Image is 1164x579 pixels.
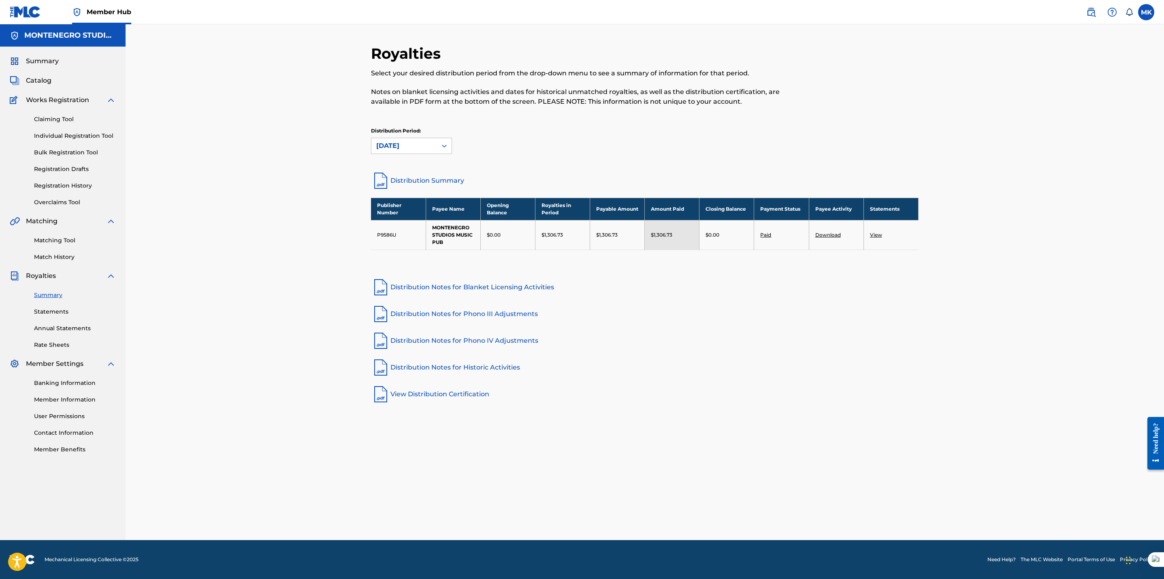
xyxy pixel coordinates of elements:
[371,331,390,350] img: pdf
[371,278,390,297] img: pdf
[371,220,426,250] td: P9586U
[426,198,480,220] th: Payee Name
[34,236,116,245] a: Matching Tool
[10,6,41,18] img: MLC Logo
[815,232,841,238] a: Download
[1083,4,1099,20] a: Public Search
[34,324,116,333] a: Annual Statements
[535,198,590,220] th: Royalties in Period
[10,31,19,41] img: Accounts
[487,231,501,239] p: $0.00
[34,165,116,173] a: Registration Drafts
[106,271,116,281] img: expand
[754,198,809,220] th: Payment Status
[371,171,919,190] a: Distribution Summary
[10,76,19,85] img: Catalog
[541,231,563,239] p: $1,306.73
[1126,548,1131,573] div: Drag
[10,95,20,105] img: Works Registration
[590,198,645,220] th: Payable Amount
[870,232,882,238] a: View
[34,148,116,157] a: Bulk Registration Tool
[34,341,116,349] a: Rate Sheets
[651,231,672,239] p: $1,306.73
[809,198,863,220] th: Payee Activity
[34,445,116,454] a: Member Benefits
[34,308,116,316] a: Statements
[371,87,793,107] p: Notes on blanket licensing activities and dates for historical unmatched royalties, as well as th...
[371,198,426,220] th: Publisher Number
[34,412,116,421] a: User Permissions
[34,429,116,437] a: Contact Information
[10,56,19,66] img: Summary
[34,198,116,207] a: Overclaims Tool
[371,127,452,135] p: Distribution Period:
[1138,4,1154,20] div: User Menu
[699,198,754,220] th: Closing Balance
[371,358,919,377] a: Distribution Notes for Historic Activities
[1141,411,1164,476] iframe: Resource Center
[371,358,390,377] img: pdf
[106,95,116,105] img: expand
[24,31,116,40] h5: MONTENEGRO STUDIOS
[10,76,51,85] a: CatalogCatalog
[26,76,51,85] span: Catalog
[1125,8,1133,16] div: Notifications
[26,216,58,226] span: Matching
[26,95,89,105] span: Works Registration
[10,359,19,369] img: Member Settings
[106,216,116,226] img: expand
[34,291,116,299] a: Summary
[10,271,19,281] img: Royalties
[863,198,918,220] th: Statements
[371,385,390,404] img: pdf
[45,556,139,563] span: Mechanical Licensing Collective © 2025
[34,132,116,140] a: Individual Registration Tool
[26,359,83,369] span: Member Settings
[87,7,131,17] span: Member Hub
[26,271,56,281] span: Royalties
[371,304,390,324] img: pdf
[34,182,116,190] a: Registration History
[72,7,82,17] img: Top Rightsholder
[34,115,116,124] a: Claiming Tool
[426,220,480,250] td: MONTENEGRO STUDIOS MUSIC PUB
[1104,4,1120,20] div: Help
[10,56,59,66] a: SummarySummary
[371,45,445,63] h2: Royalties
[34,395,116,404] a: Member Information
[371,278,919,297] a: Distribution Notes for Blanket Licensing Activities
[376,141,432,151] div: [DATE]
[371,385,919,404] a: View Distribution Certification
[645,198,699,220] th: Amount Paid
[34,379,116,387] a: Banking Information
[106,359,116,369] img: expand
[760,232,771,238] a: Paid
[10,555,35,564] img: logo
[1086,7,1096,17] img: search
[371,171,390,190] img: distribution-summary-pdf
[371,68,793,78] p: Select your desired distribution period from the drop-down menu to see a summary of information f...
[10,216,20,226] img: Matching
[480,198,535,220] th: Opening Balance
[371,304,919,324] a: Distribution Notes for Phono III Adjustments
[1021,556,1063,563] a: The MLC Website
[987,556,1016,563] a: Need Help?
[1068,556,1115,563] a: Portal Terms of Use
[1123,540,1164,579] iframe: Chat Widget
[596,231,618,239] p: $1,306.73
[26,56,59,66] span: Summary
[1120,556,1154,563] a: Privacy Policy
[371,331,919,350] a: Distribution Notes for Phono IV Adjustments
[1107,7,1117,17] img: help
[34,253,116,261] a: Match History
[706,231,719,239] p: $0.00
